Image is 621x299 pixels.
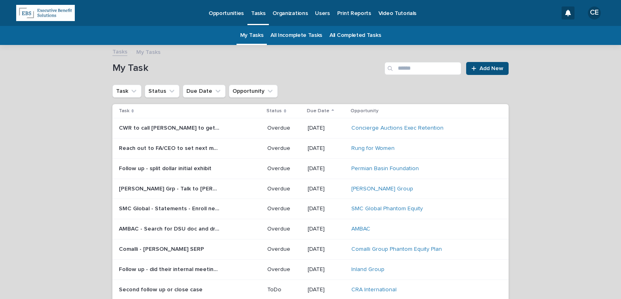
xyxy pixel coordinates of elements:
[112,259,509,280] tr: Follow up - did their internal meeting 8/19 go well?Follow up - did their internal meeting 8/19 g...
[267,145,301,152] p: Overdue
[112,239,509,259] tr: Comalli - [PERSON_NAME] SERPComalli - [PERSON_NAME] SERP Overdue[DATE]Comalli Group Phantom Equit...
[229,85,278,98] button: Opportunity
[351,246,442,253] a: Comalli Group Phantom Equity Plan
[240,26,264,45] a: My Tasks
[308,186,345,192] p: [DATE]
[479,66,503,71] span: Add New
[267,246,301,253] p: Overdue
[112,199,509,219] tr: SMC Global - Statements - Enroll new participantsSMC Global - Statements - Enroll new participant...
[112,47,127,56] a: Tasks
[308,286,345,293] p: [DATE]
[16,5,75,21] img: kRBAWhqLSQ2DPCCnFJ2X
[267,286,301,293] p: ToDo
[112,158,509,179] tr: Follow up - split dollar initial exhibitFollow up - split dollar initial exhibit Overdue[DATE]Per...
[267,205,301,212] p: Overdue
[351,266,384,273] a: Inland Group
[307,107,330,115] p: Due Date
[351,286,397,293] a: CRA International
[112,85,142,98] button: Task
[119,164,213,172] p: Follow up - split dollar initial exhibit
[351,205,423,212] a: SMC Global Phantom Equity
[351,165,419,172] a: Permian Basin Foundation
[267,226,301,233] p: Overdue
[183,85,226,98] button: Due Date
[119,184,222,192] p: Covan Grp - Talk to Marie C. Re T1 doc (Send Sum)
[351,107,378,115] p: Opportunity
[466,62,509,75] a: Add New
[119,224,222,233] p: AMBAC - Search for DSU doc and draft Eng Ltr and RFI
[112,219,509,239] tr: AMBAC - Search for DSU doc and draft Eng Ltr and RFIAMBAC - Search for DSU doc and draft Eng Ltr ...
[270,26,322,45] a: All Incomplete Tasks
[267,165,301,172] p: Overdue
[266,107,282,115] p: Status
[145,85,180,98] button: Status
[119,107,129,115] p: Task
[119,143,222,152] p: Reach out to FA/CEO to set next meeting with board
[267,266,301,273] p: Overdue
[119,244,206,253] p: Comalli - [PERSON_NAME] SERP
[308,266,345,273] p: [DATE]
[384,62,461,75] input: Search
[119,123,222,132] p: CWR to call Aaron to get insight into where things stand
[112,179,509,199] tr: [PERSON_NAME] Grp - Talk to [PERSON_NAME] Re T1 doc (Send Sum)[PERSON_NAME] Grp - Talk to [PERSON...
[588,6,601,19] div: CE
[308,145,345,152] p: [DATE]
[308,125,345,132] p: [DATE]
[308,246,345,253] p: [DATE]
[119,285,204,293] p: Second follow up or close case
[112,118,509,139] tr: CWR to call [PERSON_NAME] to get insight into where things standCWR to call [PERSON_NAME] to get ...
[330,26,381,45] a: All Completed Tasks
[308,205,345,212] p: [DATE]
[136,47,161,56] p: My Tasks
[308,165,345,172] p: [DATE]
[267,186,301,192] p: Overdue
[308,226,345,233] p: [DATE]
[351,186,413,192] a: [PERSON_NAME] Group
[351,145,395,152] a: Rung for Women
[112,138,509,158] tr: Reach out to FA/CEO to set next meeting with boardReach out to FA/CEO to set next meeting with bo...
[119,265,222,273] p: Follow up - did their internal meeting 8/19 go well?
[112,62,381,74] h1: My Task
[351,125,444,132] a: Concierge Auctions Exec Retention
[267,125,301,132] p: Overdue
[351,226,370,233] a: AMBAC
[119,204,222,212] p: SMC Global - Statements - Enroll new participants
